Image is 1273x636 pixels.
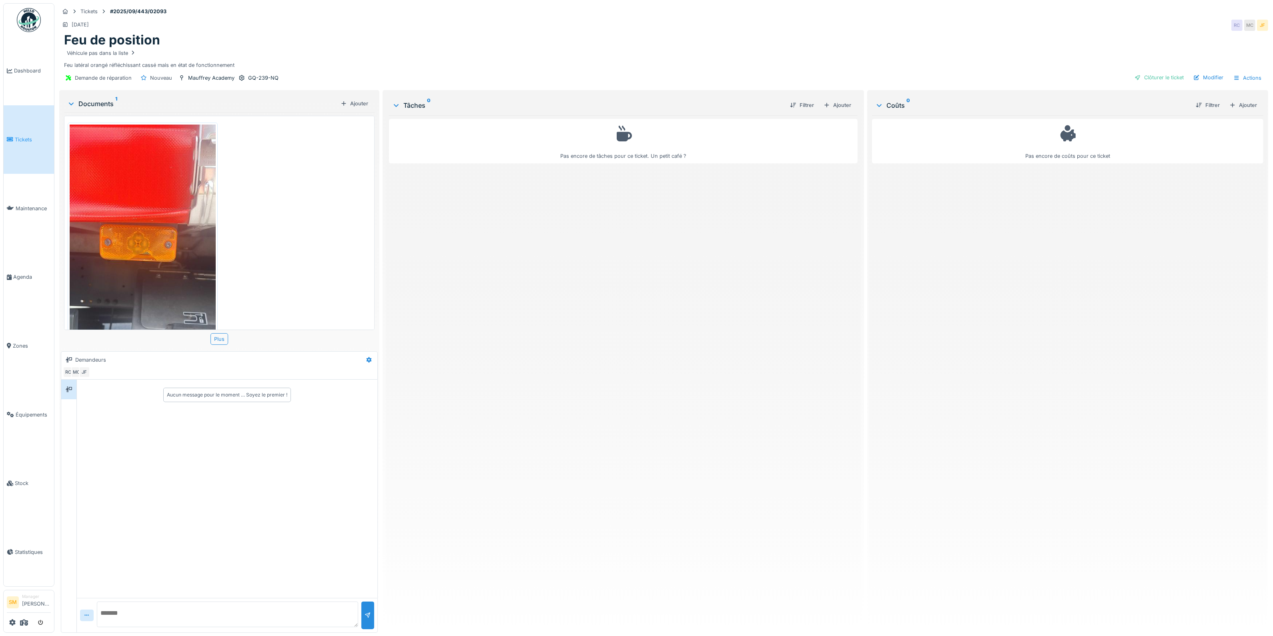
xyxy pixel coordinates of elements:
span: Stock [15,479,51,487]
div: Ajouter [337,98,371,109]
div: JF [1257,20,1268,31]
div: Coûts [875,101,1189,110]
a: Statistiques [4,518,54,587]
div: Modifier [1190,72,1227,83]
div: RC [63,366,74,378]
a: SM Manager[PERSON_NAME] [7,594,51,613]
div: Documents [67,99,337,109]
a: Maintenance [4,174,54,243]
sup: 1 [115,99,117,109]
div: JF [79,366,90,378]
div: Clôturer le ticket [1131,72,1187,83]
li: SM [7,596,19,608]
div: Nouveau [150,74,172,82]
span: Statistiques [15,548,51,556]
div: Véhicule pas dans la liste [67,49,136,57]
img: Badge_color-CXgf-gQk.svg [17,8,41,32]
a: Stock [4,449,54,518]
strong: #2025/09/443/02093 [107,8,170,15]
h1: Feu de position [64,32,160,48]
div: Manager [22,594,51,600]
div: Pas encore de coûts pour ce ticket [877,123,1258,160]
div: Filtrer [787,100,817,111]
div: Demande de réparation [75,74,132,82]
span: Dashboard [14,67,51,74]
div: Tickets [80,8,98,15]
div: Mauffrey Academy [188,74,235,82]
sup: 0 [906,101,910,110]
div: Tâches [392,101,784,110]
div: Ajouter [820,100,854,111]
div: Demandeurs [75,356,106,364]
div: Aucun message pour le moment … Soyez le premier ! [167,391,287,399]
div: Pas encore de tâches pour ce ticket. Un petit café ? [394,123,853,160]
a: Agenda [4,243,54,312]
span: Équipements [16,411,51,419]
div: Ajouter [1226,100,1260,111]
span: Agenda [13,273,51,281]
div: Plus [210,333,228,345]
a: Dashboard [4,36,54,105]
div: MC [1244,20,1255,31]
li: [PERSON_NAME] [22,594,51,611]
a: Tickets [4,105,54,174]
div: GQ-239-NQ [248,74,279,82]
div: Feu latéral orangé réfléchissant cassé mais en état de fonctionnement [64,48,1263,69]
div: Actions [1230,72,1265,84]
div: RC [1231,20,1243,31]
a: Équipements [4,380,54,449]
div: MC [71,366,82,378]
span: Zones [13,342,51,350]
img: avfv23shk1qutfpaec48hx3uoci0 [70,125,216,441]
sup: 0 [427,101,431,110]
div: [DATE] [72,21,89,28]
span: Tickets [15,136,51,143]
a: Zones [4,312,54,380]
div: Filtrer [1193,100,1223,111]
span: Maintenance [16,205,51,212]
